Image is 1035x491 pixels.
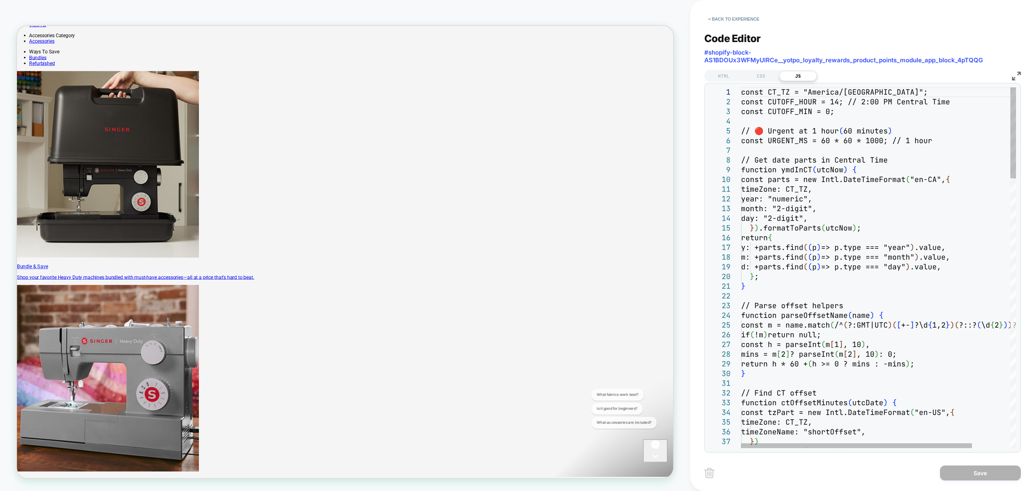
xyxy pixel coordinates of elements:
[848,398,852,407] span: (
[709,408,731,417] div: 34
[709,398,731,408] div: 33
[826,340,830,349] span: m
[839,349,843,359] span: m
[709,417,731,427] div: 35
[940,466,1021,480] button: Save
[1008,320,1012,330] span: )
[768,330,821,339] span: return null;
[709,320,731,330] div: 25
[781,349,786,359] span: 2
[709,388,731,398] div: 32
[741,175,906,184] span: const parts = new Intl.DateTimeFormat
[709,262,731,272] div: 19
[777,349,781,359] span: [
[709,116,731,126] div: 4
[741,408,910,417] span: const tzPart = new Intl.DateTimeFormat
[741,97,950,106] span: const CUTOFF_HOUR = 14; // 2:00 PM Central Time
[874,349,879,359] span: )
[763,330,768,339] span: )
[741,301,843,310] span: // Parse offset helpers
[709,349,731,359] div: 28
[741,126,839,135] span: // 🔴 Urgent at 1 hour
[981,320,990,330] span: \d
[852,223,857,233] span: )
[843,349,848,359] span: [
[709,146,731,155] div: 7
[754,437,759,446] span: )
[852,349,857,359] span: ]
[821,223,826,233] span: (
[812,359,906,368] span: h >= 0 ? mins : -mins
[709,359,731,369] div: 29
[857,223,861,233] span: ;
[879,311,883,320] span: {
[910,408,915,417] span: (
[879,349,897,359] span: : 0;
[709,340,731,349] div: 27
[709,330,731,340] div: 26
[741,184,812,194] span: timeZone: CT_TZ,
[990,320,995,330] span: {
[759,223,821,233] span: .formatToParts
[709,165,731,175] div: 9
[821,252,915,262] span: => p.type === "month"
[866,340,870,349] span: ,
[709,437,731,447] div: 37
[848,311,852,320] span: (
[803,243,808,252] span: (
[704,49,1021,64] span: #shopify-block-AS1BDOUx3WFMyUlRCe__yotpo_loyalty_rewards_product_points_module_app_block_4pTQQG
[754,272,759,281] span: ;
[1012,72,1021,80] img: fullscreen
[741,398,848,407] span: function ctOffsetMinutes
[812,252,817,262] span: p
[808,359,812,368] span: (
[750,437,754,446] span: }
[977,320,981,330] span: (
[742,71,779,81] div: CSS
[888,126,892,135] span: )
[709,243,731,252] div: 17
[910,359,915,368] span: ;
[741,369,746,378] span: }
[999,320,1003,330] span: }
[897,320,901,330] span: [
[848,320,888,330] span: ?:GMT|UTC
[16,38,39,46] a: Bundles
[741,194,812,203] span: year: "numeric",
[709,281,731,291] div: 21
[709,87,731,97] div: 1
[741,214,808,223] span: day: "2-digit",
[817,243,821,252] span: )
[741,417,812,427] span: timeZone: CT_TZ,
[870,311,874,320] span: )
[741,136,932,145] span: const URGENT_MS = 60 * 60 * 1000; // 1 hour
[709,223,731,233] div: 15
[709,175,731,184] div: 10
[709,233,731,243] div: 16
[950,320,955,330] span: )
[910,243,915,252] span: )
[906,262,910,271] span: )
[932,320,946,330] span: 1,2
[741,87,928,97] span: const CT_TZ = "America/[GEOGRAPHIC_DATA]";
[704,13,763,25] button: < Back to experience
[741,281,746,291] span: }
[946,175,950,184] span: {
[915,408,950,417] span: "en-US",
[839,126,843,135] span: (
[16,9,875,17] div: Accessories Category
[709,107,731,116] div: 3
[709,311,731,320] div: 24
[843,340,861,349] span: , 10
[16,31,875,38] div: Ways To Save
[750,223,754,233] span: }
[892,320,897,330] span: (
[741,262,803,271] span: d: +parts.find
[901,320,910,330] span: +-
[705,71,742,81] div: HTML
[709,291,731,301] div: 22
[812,165,817,174] span: (
[741,349,777,359] span: mins = m
[821,340,826,349] span: (
[741,107,834,116] span: const CUTOFF_MIN = 0;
